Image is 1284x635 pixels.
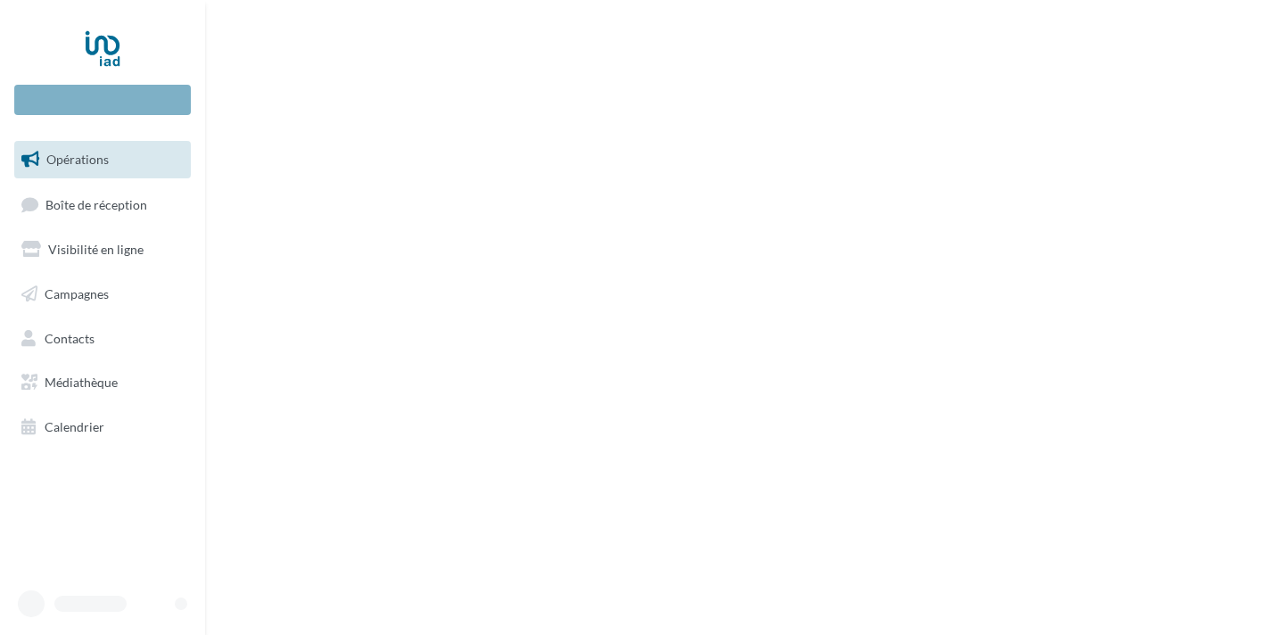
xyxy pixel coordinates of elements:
[45,375,118,390] span: Médiathèque
[11,186,194,224] a: Boîte de réception
[45,419,104,434] span: Calendrier
[14,85,191,115] div: Nouvelle campagne
[11,141,194,178] a: Opérations
[11,408,194,446] a: Calendrier
[11,276,194,313] a: Campagnes
[11,364,194,401] a: Médiathèque
[11,231,194,268] a: Visibilité en ligne
[45,330,95,345] span: Contacts
[45,196,147,211] span: Boîte de réception
[46,152,109,167] span: Opérations
[11,320,194,358] a: Contacts
[48,242,144,257] span: Visibilité en ligne
[45,286,109,301] span: Campagnes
